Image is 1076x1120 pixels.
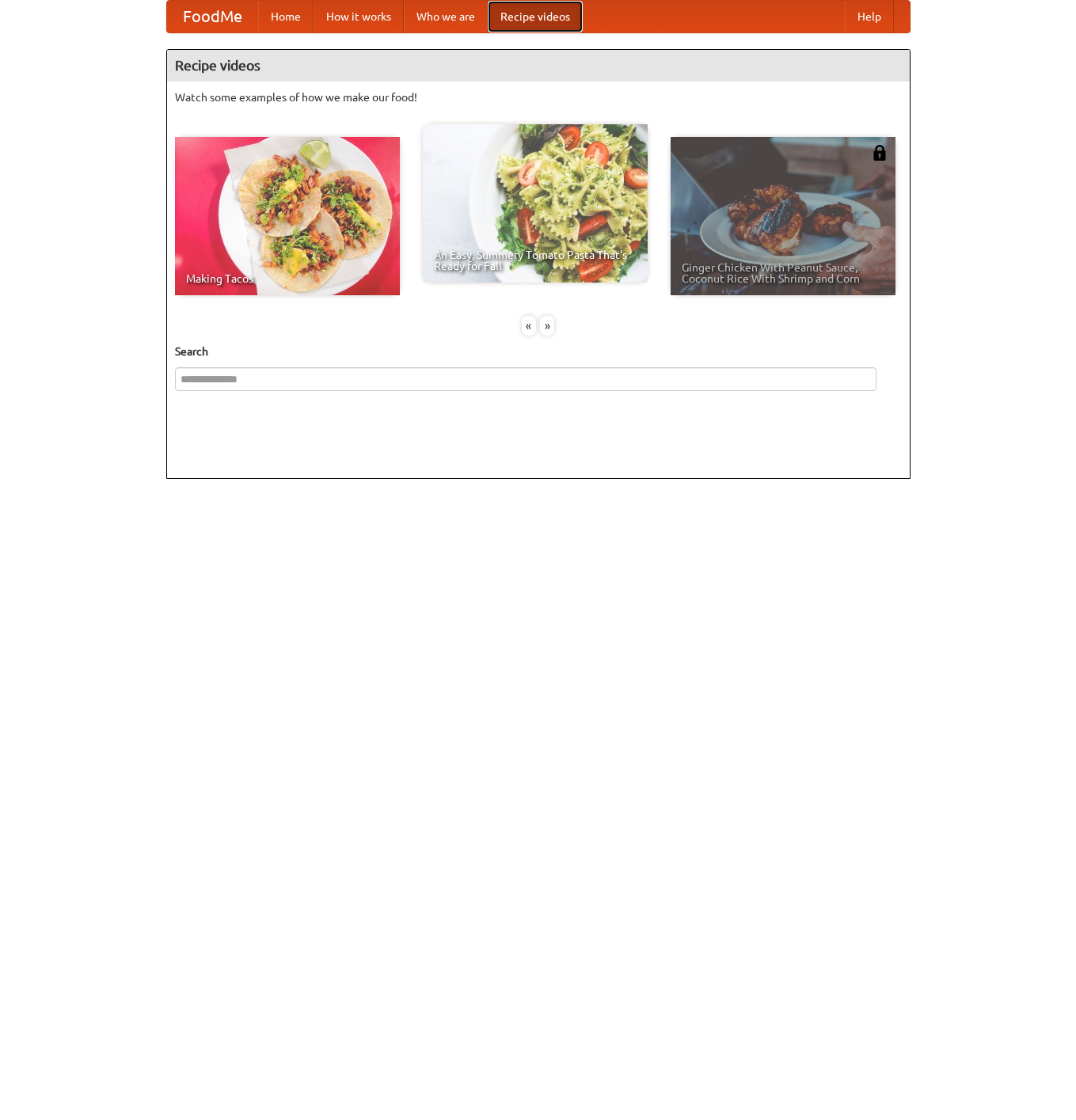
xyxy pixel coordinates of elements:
a: An Easy, Summery Tomato Pasta That's Ready for Fall [423,124,648,283]
div: » [540,316,554,336]
span: Making Tacos [186,273,389,284]
a: FoodMe [167,1,258,32]
a: How it works [314,1,404,32]
h4: Recipe videos [167,50,910,82]
a: Help [845,1,894,32]
h5: Search [175,344,902,359]
div: « [522,316,536,336]
img: 483408.png [872,145,888,161]
a: Recipe videos [488,1,583,32]
a: Who we are [404,1,488,32]
a: Making Tacos [175,137,400,295]
span: An Easy, Summery Tomato Pasta That's Ready for Fall [434,249,637,271]
a: Home [258,1,314,32]
p: Watch some examples of how we make our food! [175,89,902,105]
